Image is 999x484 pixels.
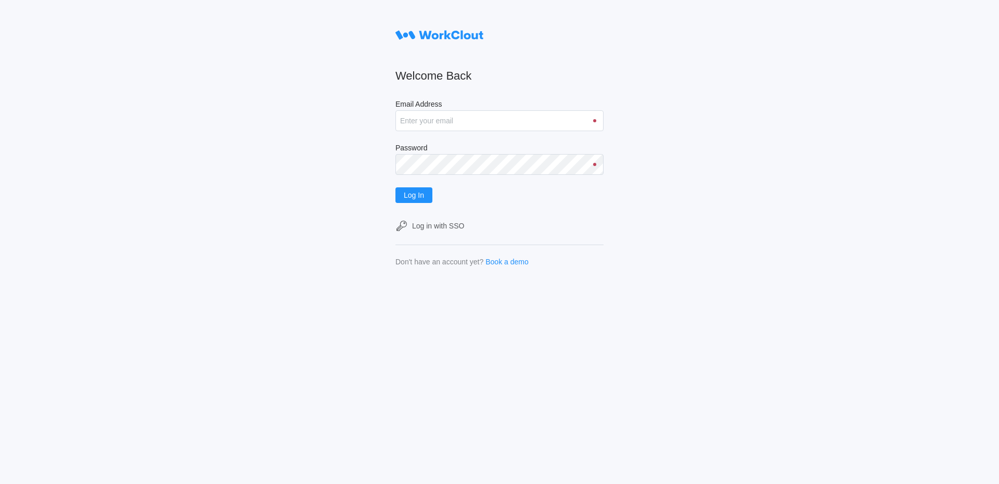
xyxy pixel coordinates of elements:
[412,222,464,230] div: Log in with SSO
[395,110,604,131] input: Enter your email
[485,258,529,266] a: Book a demo
[395,258,483,266] div: Don't have an account yet?
[395,100,604,110] label: Email Address
[404,192,424,199] span: Log In
[395,220,604,232] a: Log in with SSO
[395,144,604,154] label: Password
[395,187,432,203] button: Log In
[395,69,604,83] h2: Welcome Back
